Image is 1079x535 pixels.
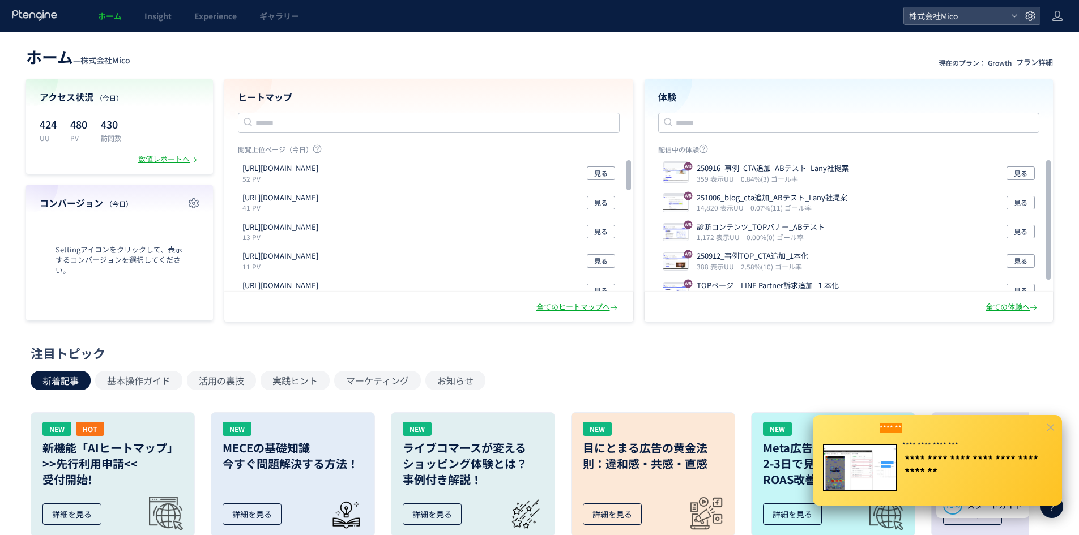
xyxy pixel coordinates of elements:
span: 見る [594,166,608,180]
span: 見る [1014,166,1027,180]
div: 詳細を見る [763,503,822,525]
p: https://mico-inc.com/blog/line-scheduled-message [242,163,318,174]
img: 8ba0889cf6345839ea3b0edeee8b43721758007932626.jpeg [663,196,688,212]
span: 見る [594,196,608,209]
p: 配信中の体験 [658,144,1040,159]
p: 250916_事例_CTA追加_ABテスト_Lany社提案 [697,163,849,174]
p: 251006_blog_cta追加_ABテスト_Lany社提案 [697,192,847,203]
div: 注目トピック [31,344,1043,362]
div: 全ての体験へ [986,302,1039,313]
h3: Meta広告運用の新常識： 2-3日で見切る勇気が ROAS改善の鍵 [763,440,903,487]
button: 見る [587,254,615,268]
i: 1,463 表示UU [697,291,744,301]
button: マーケティング [334,371,421,390]
p: 480 [70,115,87,133]
span: Insight [144,10,172,22]
p: 閲覧上位ページ（今日） [238,144,620,159]
button: 活用の裏技 [187,371,256,390]
p: https://mico-inc.com/engage [242,280,318,291]
span: ギャラリー [259,10,299,22]
p: 11 PV [242,262,323,271]
button: 見る [587,225,615,238]
div: NEW [763,422,792,436]
p: 250912_事例TOP_CTA追加_1本化 [697,251,808,262]
h3: 新機能「AIヒートマップ」 >>先行利用申請<< 受付開始! [42,440,183,487]
button: 基本操作ガイド [95,371,182,390]
p: UU [40,133,57,143]
div: 数値レポートへ [138,154,199,165]
span: （今日） [105,199,133,208]
img: 08d298291ba94985ce36325c049ddfa41758173658552.jpeg [663,225,688,241]
span: 見る [1014,254,1027,268]
h3: 目にとまる広告の黄金法則：違和感・共感・直感 [583,440,723,472]
button: 見る [1007,196,1035,209]
i: 0.07%(11) ゴール率 [750,203,812,212]
button: 新着記事 [31,371,91,390]
button: 実践ヒント [261,371,330,390]
i: 388 表示UU [697,262,739,271]
p: 11 PV [242,291,323,301]
span: 見る [1014,284,1027,297]
div: 詳細を見る [223,503,282,525]
button: 見る [1007,254,1035,268]
span: 株式会社Mico [906,7,1007,24]
div: 詳細を見る [403,503,462,525]
button: 見る [1007,225,1035,238]
p: 訪問数 [101,133,121,143]
div: NEW [223,422,251,436]
img: f4e10a25e19bd9a98d62ea3bdadd21911754469423435.jpeg [663,254,688,270]
i: 2.58%(10) ゴール率 [741,262,802,271]
i: 14,820 表示UU [697,203,748,212]
button: お知らせ [425,371,485,390]
span: 見る [594,284,608,297]
h4: コンバージョン [40,196,199,209]
p: 430 [101,115,121,133]
h4: アクセス状況 [40,91,199,104]
p: https://mico-inc.com/blog/linevoom [242,192,318,203]
div: NEW [403,422,432,436]
button: 見る [1007,166,1035,180]
p: 41 PV [242,203,323,212]
h4: 体験 [658,91,1040,104]
button: 見る [587,284,615,297]
i: 359 表示UU [697,174,739,183]
span: ホーム [98,10,122,22]
i: 0.00%(0) ゴール率 [747,232,804,242]
i: 0.84%(3) ゴール率 [741,174,798,183]
span: Experience [194,10,237,22]
span: 見る [594,225,608,238]
span: Settingアイコンをクリックして、表示するコンバージョンを選択してください。 [40,245,199,276]
button: 見る [1007,284,1035,297]
p: 13 PV [242,232,323,242]
img: 98ed386a930b94edf75e6693b5d7a0571759745343853.jpeg [663,166,688,182]
p: 現在のプラン： Growth [939,58,1012,67]
p: 52 PV [242,174,323,183]
span: 見る [594,254,608,268]
p: TOPページ LINE Partner訴求追加_１本化 [697,280,839,291]
span: ホーム [26,45,73,68]
p: 424 [40,115,57,133]
button: 見る [587,196,615,209]
p: https://mico-inc.com [242,222,318,233]
div: — [26,45,130,68]
div: 詳細を見る [42,503,101,525]
span: （今日） [96,93,123,102]
div: 詳細を見る [583,503,642,525]
i: 3.28%(48) ゴール率 [747,291,808,301]
button: 見る [587,166,615,180]
img: 08d298291ba94985ce36325c049ddfa41756089469177.jpeg [663,284,688,299]
h3: MECEの基礎知識 今すぐ問題解決する方法！ [223,440,363,472]
div: 全てのヒートマップへ [536,302,620,313]
h4: ヒートマップ [238,91,620,104]
div: NEW [42,422,71,436]
div: HOT [76,422,104,436]
span: 株式会社Mico [80,54,130,66]
i: 1,172 表示UU [697,232,744,242]
div: プラン詳細 [1016,57,1053,68]
p: https://mico-inc.com/blog/line-multiple-accounts [242,251,318,262]
p: PV [70,133,87,143]
div: NEW [583,422,612,436]
h3: ライブコマースが変える ショッピング体験とは？ 事例付き解説！ [403,440,543,487]
p: 診断コンテンツ_TOPバナー_ABテスト [697,222,825,233]
span: 見る [1014,225,1027,238]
